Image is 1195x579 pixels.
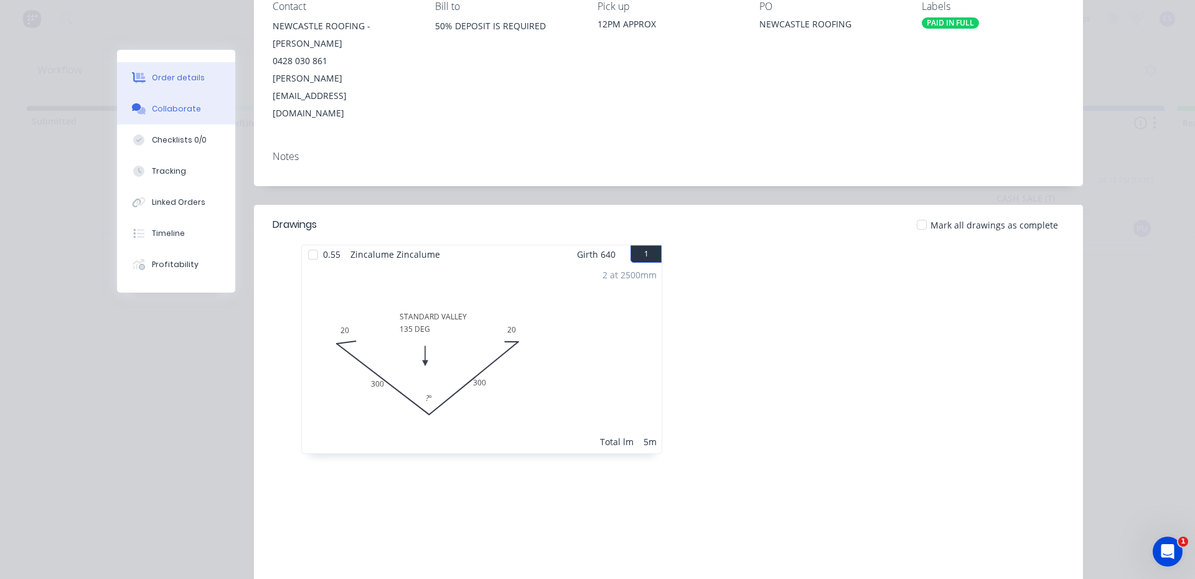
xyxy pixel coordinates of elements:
button: Collaborate [117,93,235,125]
div: Drawings [273,217,317,232]
div: Notes [273,151,1064,162]
div: [PERSON_NAME][EMAIL_ADDRESS][DOMAIN_NAME] [273,70,415,122]
button: Tracking [117,156,235,187]
span: Zincalume Zincalume [345,245,445,263]
button: Order details [117,62,235,93]
div: Tracking [152,166,186,177]
div: Labels [922,1,1064,12]
span: Mark all drawings as complete [930,219,1058,232]
div: 0428 030 861 [273,52,415,70]
div: Bill to [435,1,578,12]
div: Order details [152,72,205,83]
div: Checklists 0/0 [152,134,207,146]
button: Checklists 0/0 [117,125,235,156]
div: 12PM APPROX [597,17,740,31]
button: Timeline [117,218,235,249]
div: STANDARD VALLEY135 DEG2030030020?º2 at 2500mmTotal lm5m [302,263,662,453]
div: PO [759,1,902,12]
div: Contact [273,1,415,12]
span: Girth 640 [577,245,616,263]
button: Profitability [117,249,235,280]
div: 5m [644,435,657,448]
div: Collaborate [152,103,201,115]
div: 50% DEPOSIT IS REQUIRED [435,17,578,35]
div: Timeline [152,228,185,239]
div: PAID IN FULL [922,17,979,29]
div: NEWCASTLE ROOFING [759,17,902,35]
div: NEWCASTLE ROOFING - [PERSON_NAME]0428 030 861[PERSON_NAME][EMAIL_ADDRESS][DOMAIN_NAME] [273,17,415,122]
div: 2 at 2500mm [602,268,657,281]
span: 0.55 [318,245,345,263]
iframe: Intercom live chat [1153,537,1183,567]
div: NEWCASTLE ROOFING - [PERSON_NAME] [273,17,415,52]
button: Linked Orders [117,187,235,218]
div: Linked Orders [152,197,205,208]
div: Profitability [152,259,199,270]
div: Total lm [600,435,634,448]
span: 1 [1178,537,1188,547]
div: Pick up [597,1,740,12]
div: 50% DEPOSIT IS REQUIRED [435,17,578,57]
button: 1 [630,245,662,263]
